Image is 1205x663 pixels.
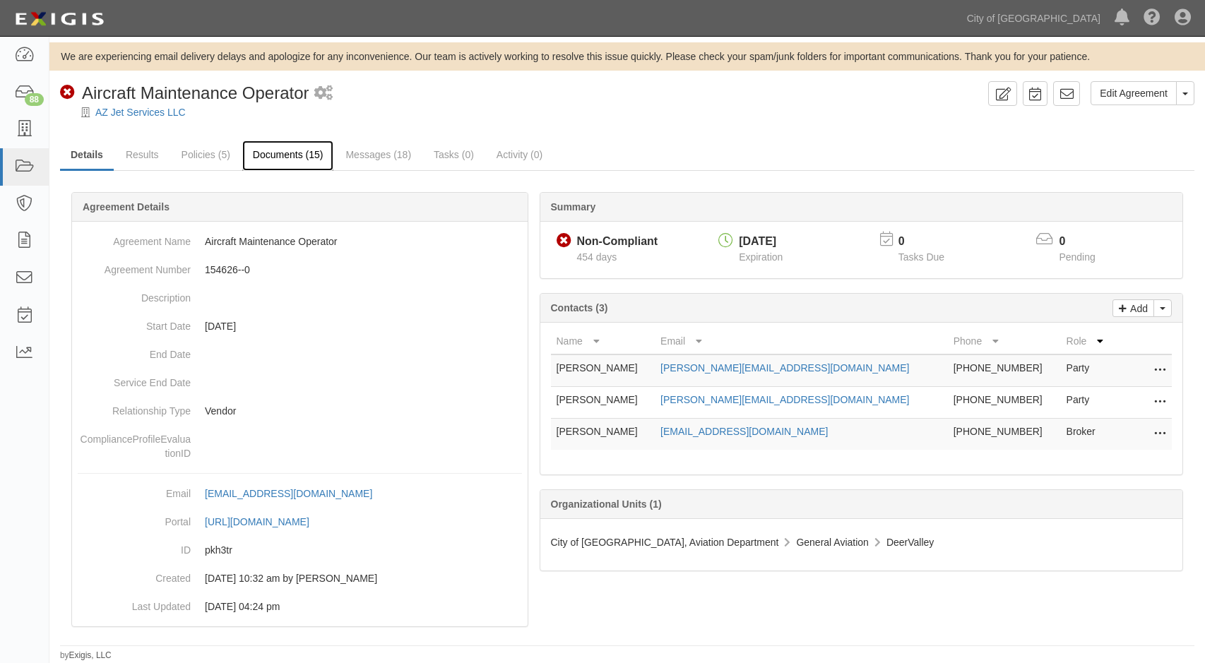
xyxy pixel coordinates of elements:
[83,201,170,213] b: Agreement Details
[796,537,868,548] span: General Aviation
[551,201,596,213] b: Summary
[948,354,1061,387] td: [PHONE_NUMBER]
[205,516,325,527] a: [URL][DOMAIN_NAME]
[577,251,617,263] span: Since 06/06/2024
[78,312,522,340] dd: [DATE]
[95,107,186,118] a: AZ Jet Services LLC
[78,256,191,277] dt: Agreement Number
[335,141,422,169] a: Messages (18)
[78,592,522,621] dd: [DATE] 04:24 pm
[948,419,1061,450] td: [PHONE_NUMBER]
[60,141,114,171] a: Details
[486,141,553,169] a: Activity (0)
[551,328,655,354] th: Name
[78,397,522,425] dd: Vendor
[60,81,309,105] div: Aircraft Maintenance Operator
[242,141,334,171] a: Documents (15)
[577,234,658,250] div: Non-Compliant
[78,340,191,362] dt: End Date
[60,85,75,100] i: Non-Compliant
[78,536,522,564] dd: pkh3tr
[1061,328,1115,354] th: Role
[948,387,1061,419] td: [PHONE_NUMBER]
[898,251,944,263] span: Tasks Due
[886,537,934,548] span: DeerValley
[898,234,962,250] p: 0
[948,328,1061,354] th: Phone
[660,394,909,405] a: [PERSON_NAME][EMAIL_ADDRESS][DOMAIN_NAME]
[551,419,655,450] td: [PERSON_NAME]
[78,508,191,529] dt: Portal
[69,650,112,660] a: Exigis, LLC
[739,251,783,263] span: Expiration
[1144,10,1161,27] i: Help Center - Complianz
[205,486,372,501] div: [EMAIL_ADDRESS][DOMAIN_NAME]
[115,141,170,169] a: Results
[557,234,571,249] i: Non-Compliant
[1061,387,1115,419] td: Party
[739,234,783,250] div: [DATE]
[60,650,112,662] small: by
[78,425,191,460] dt: ComplianceProfileEvaluationID
[660,362,909,374] a: [PERSON_NAME][EMAIL_ADDRESS][DOMAIN_NAME]
[1061,354,1115,387] td: Party
[1091,81,1177,105] a: Edit Agreement
[171,141,241,169] a: Policies (5)
[1059,234,1112,250] p: 0
[78,227,522,256] dd: Aircraft Maintenance Operator
[960,4,1108,32] a: City of [GEOGRAPHIC_DATA]
[49,49,1205,64] div: We are experiencing email delivery delays and apologize for any inconvenience. Our team is active...
[205,488,388,499] a: [EMAIL_ADDRESS][DOMAIN_NAME]
[78,564,522,592] dd: [DATE] 10:32 am by [PERSON_NAME]
[314,86,333,101] i: 1 scheduled workflow
[423,141,485,169] a: Tasks (0)
[1127,300,1148,316] p: Add
[655,328,948,354] th: Email
[78,536,191,557] dt: ID
[82,83,309,102] span: Aircraft Maintenance Operator
[78,256,522,284] dd: 154626--0
[1112,299,1154,317] a: Add
[551,498,662,510] b: Organizational Units (1)
[78,227,191,249] dt: Agreement Name
[1059,251,1095,263] span: Pending
[1061,419,1115,450] td: Broker
[25,93,44,106] div: 88
[78,479,191,501] dt: Email
[551,354,655,387] td: [PERSON_NAME]
[78,284,191,305] dt: Description
[78,369,191,390] dt: Service End Date
[78,592,191,614] dt: Last Updated
[660,426,828,437] a: [EMAIL_ADDRESS][DOMAIN_NAME]
[11,6,108,32] img: logo-5460c22ac91f19d4615b14bd174203de0afe785f0fc80cf4dbbc73dc1793850b.png
[551,302,608,313] b: Contacts (3)
[551,387,655,419] td: [PERSON_NAME]
[78,397,191,418] dt: Relationship Type
[551,537,779,548] span: City of [GEOGRAPHIC_DATA], Aviation Department
[78,312,191,333] dt: Start Date
[78,564,191,585] dt: Created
